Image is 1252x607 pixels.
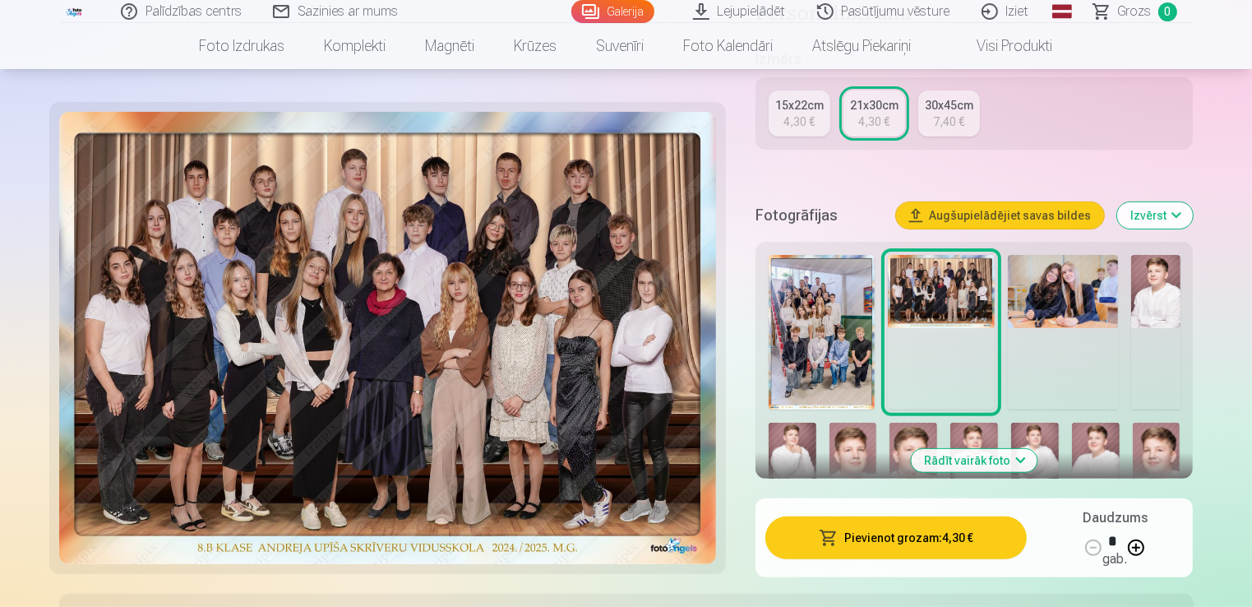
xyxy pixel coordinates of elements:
a: Atslēgu piekariņi [793,23,931,69]
a: Suvenīri [577,23,664,69]
h5: Daudzums [1083,508,1148,528]
div: 21x30cm [850,97,899,114]
span: Grozs [1118,2,1152,21]
a: Krūzes [495,23,577,69]
a: 21x30cm4,30 € [843,90,905,137]
a: Foto izdrukas [180,23,305,69]
a: Visi produkti [931,23,1073,69]
span: 0 [1158,2,1177,21]
div: 7,40 € [933,114,964,130]
a: Magnēti [406,23,495,69]
a: Foto kalendāri [664,23,793,69]
a: 15x22cm4,30 € [769,90,830,137]
div: 4,30 € [858,114,889,130]
img: /fa1 [66,7,84,16]
div: 30x45cm [925,97,973,114]
button: Augšupielādējiet savas bildes [896,202,1104,229]
button: Pievienot grozam:4,30 € [765,517,1028,559]
button: Izvērst [1117,202,1193,229]
div: 15x22cm [775,97,824,114]
a: 30x45cm7,40 € [918,90,980,137]
button: Rādīt vairāk foto [912,449,1037,472]
h5: Fotogrāfijas [755,204,884,227]
a: Komplekti [305,23,406,69]
div: 4,30 € [783,114,815,130]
